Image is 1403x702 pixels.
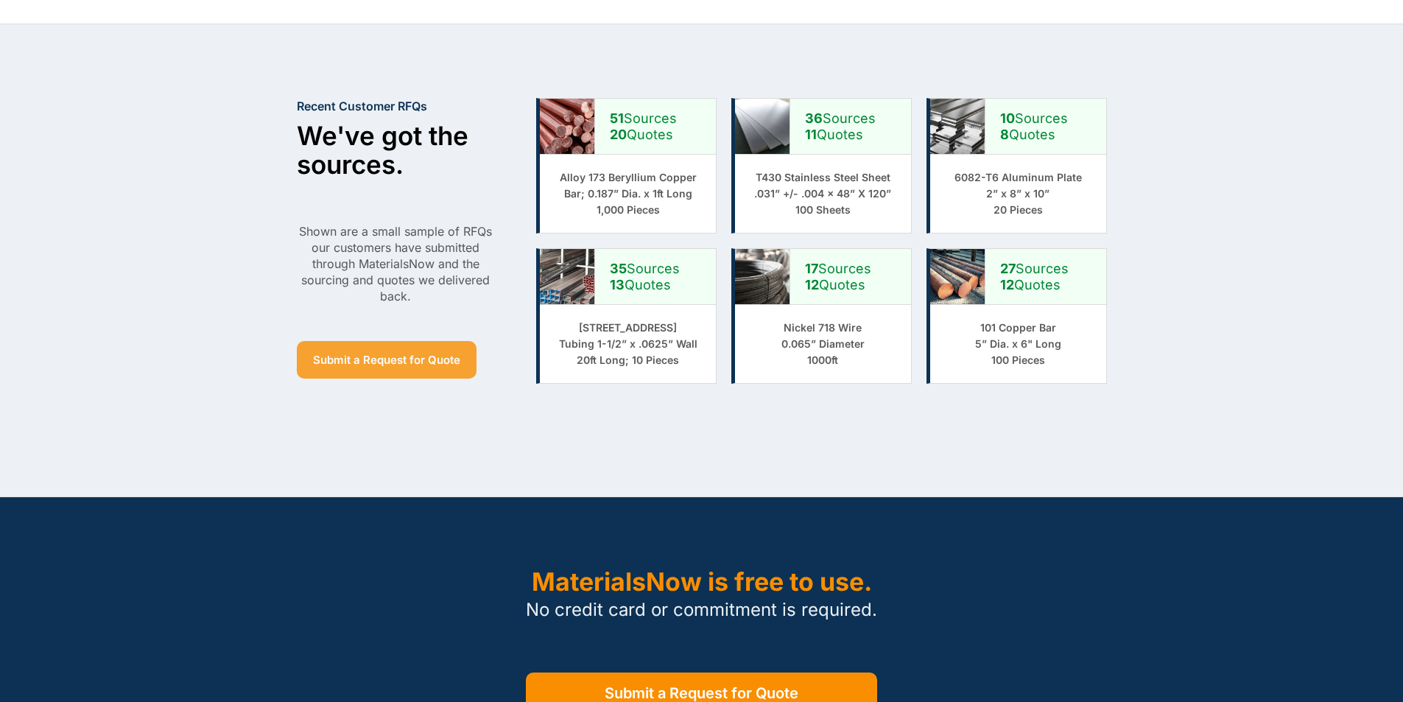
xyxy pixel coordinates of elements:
[1000,261,1069,293] div: Sources ‍ Quotes
[1000,261,1016,276] strong: 27
[1000,277,1014,292] strong: 12
[297,341,477,379] a: Submit a Request for Quote
[610,110,677,143] div: Sources ‍ Quotes
[805,110,876,143] div: Sources ‍ Quotes
[540,99,594,154] img: copper
[610,110,624,126] strong: 51
[1000,110,1068,143] div: Sources Quotes
[610,127,627,142] strong: 20
[750,320,896,368] p: Nickel 718 Wire 0.065” Diameter 1000ft
[526,599,877,620] span: No credit card or commitment is required.
[555,169,701,218] p: Alloy 173 Beryllium Copper Bar; 0.187” Dia. x 1ft Long 1,000 Pieces
[297,223,496,319] p: Shown are a small sample of RFQs our customers have submitted through MaterialsNow and the sourci...
[750,169,896,218] p: T430 Stainless Steel Sheet .031” +/- .004 x 48” X 120” 100 Sheets
[297,122,496,179] h2: We've got the sources.
[610,261,627,276] strong: 35
[297,98,427,114] div: Recent Customer RFQs
[526,571,877,621] h3: ‍
[805,110,823,126] strong: 36
[610,277,625,292] strong: 13
[532,566,872,597] strong: MaterialsNow is free to use. ‍
[1000,110,1015,126] strong: 10
[555,320,701,368] p: [STREET_ADDRESS] Tubing 1-1/2” x .0625” Wall 20ft Long; 10 Pieces
[805,127,817,142] strong: 11
[805,277,819,292] strong: 12
[805,261,818,276] strong: 17
[945,169,1091,218] p: 6082-T6 Aluminum Plate 2” x 8” x 10” 20 Pieces
[805,261,871,293] div: Sources ‍ Quotes
[610,261,680,293] div: Sources ‍ Quotes
[945,320,1091,368] p: 101 Copper Bar 5” Dia. x 6" Long 100 Pieces
[1000,127,1009,142] strong: 8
